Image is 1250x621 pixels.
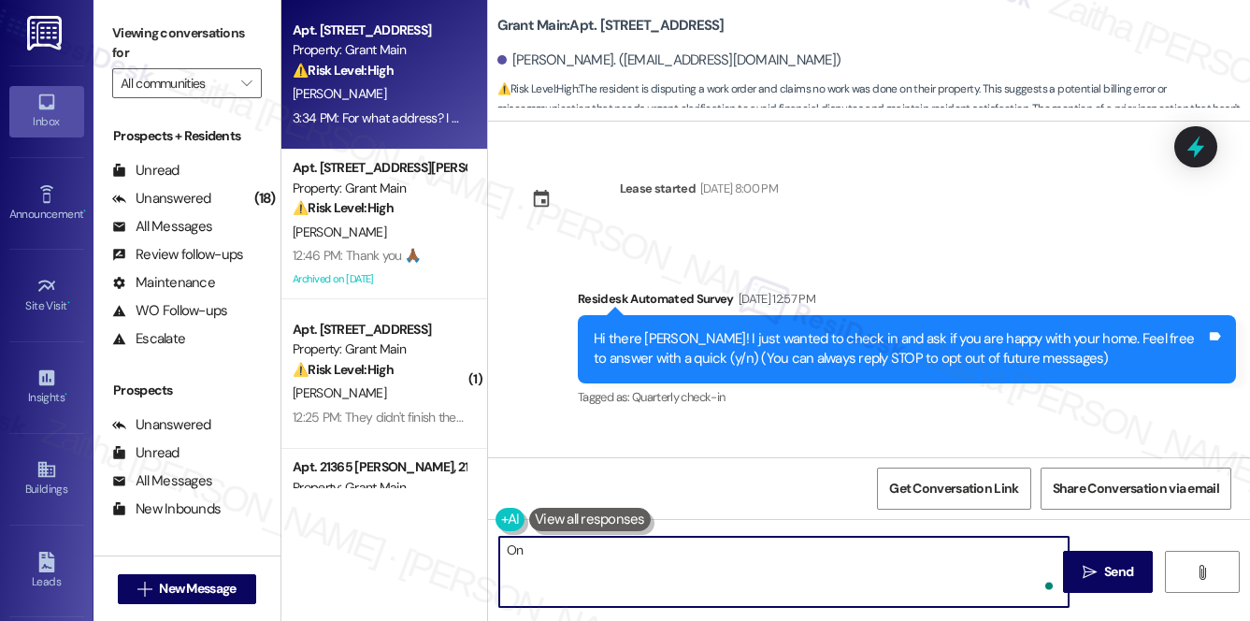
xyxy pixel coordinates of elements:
[620,179,697,198] div: Lease started
[93,126,280,146] div: Prospects + Residents
[93,381,280,400] div: Prospects
[27,16,65,51] img: ResiDesk Logo
[293,109,702,126] div: 3:34 PM: For what address? I have had no work done on my rental property
[1195,565,1209,580] i: 
[734,289,815,309] div: [DATE] 12:57 PM
[578,383,1236,411] div: Tagged as:
[112,443,180,463] div: Unread
[293,339,466,359] div: Property: Grant Main
[293,478,466,498] div: Property: Grant Main
[112,415,211,435] div: Unanswered
[9,270,84,321] a: Site Visit •
[1053,479,1219,498] span: Share Conversation via email
[293,199,394,216] strong: ⚠️ Risk Level: High
[67,296,70,310] span: •
[93,552,280,571] div: Residents
[293,21,466,40] div: Apt. [STREET_ADDRESS]
[293,40,466,60] div: Property: Grant Main
[293,409,1005,426] div: 12:25 PM: They didn't finish the windows cause of the part but there is a city inspection [DATE] ...
[497,79,1250,139] span: : The resident is disputing a work order and claims no work was done on their property. This sugg...
[291,267,467,291] div: Archived on [DATE]
[112,217,212,237] div: All Messages
[889,479,1018,498] span: Get Conversation Link
[293,247,420,264] div: 12:46 PM: Thank you 🙏🏾
[497,81,578,96] strong: ⚠️ Risk Level: High
[497,16,725,36] b: Grant Main: Apt. [STREET_ADDRESS]
[250,184,280,213] div: (18)
[632,389,725,405] span: Quarterly check-in
[9,546,84,597] a: Leads
[877,468,1030,510] button: Get Conversation Link
[112,471,212,491] div: All Messages
[112,329,185,349] div: Escalate
[696,179,778,198] div: [DATE] 8:00 PM
[1041,468,1231,510] button: Share Conversation via email
[112,301,227,321] div: WO Follow-ups
[1063,551,1154,593] button: Send
[137,582,151,597] i: 
[1104,562,1133,582] span: Send
[121,68,232,98] input: All communities
[9,86,84,137] a: Inbox
[293,457,466,477] div: Apt. 21365 [PERSON_NAME], 21365 [PERSON_NAME]
[83,205,86,218] span: •
[293,384,386,401] span: [PERSON_NAME]
[112,189,211,209] div: Unanswered
[293,85,386,102] span: [PERSON_NAME]
[112,273,215,293] div: Maintenance
[293,62,394,79] strong: ⚠️ Risk Level: High
[1083,565,1097,580] i: 
[112,499,221,519] div: New Inbounds
[159,579,236,599] span: New Message
[594,329,1206,369] div: Hi there [PERSON_NAME]! I just wanted to check in and ask if you are happy with your home. Feel f...
[293,320,466,339] div: Apt. [STREET_ADDRESS]
[65,388,67,401] span: •
[293,224,386,240] span: [PERSON_NAME]
[118,574,256,604] button: New Message
[293,158,466,178] div: Apt. [STREET_ADDRESS][PERSON_NAME]
[112,161,180,181] div: Unread
[499,537,1070,607] textarea: To enrich screen reader interactions, please activate Accessibility in Grammarly extension settings
[112,19,262,68] label: Viewing conversations for
[497,51,841,70] div: [PERSON_NAME]. ([EMAIL_ADDRESS][DOMAIN_NAME])
[578,289,1236,315] div: Residesk Automated Survey
[241,76,251,91] i: 
[9,362,84,412] a: Insights •
[112,245,243,265] div: Review follow-ups
[293,361,394,378] strong: ⚠️ Risk Level: High
[293,179,466,198] div: Property: Grant Main
[9,454,84,504] a: Buildings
